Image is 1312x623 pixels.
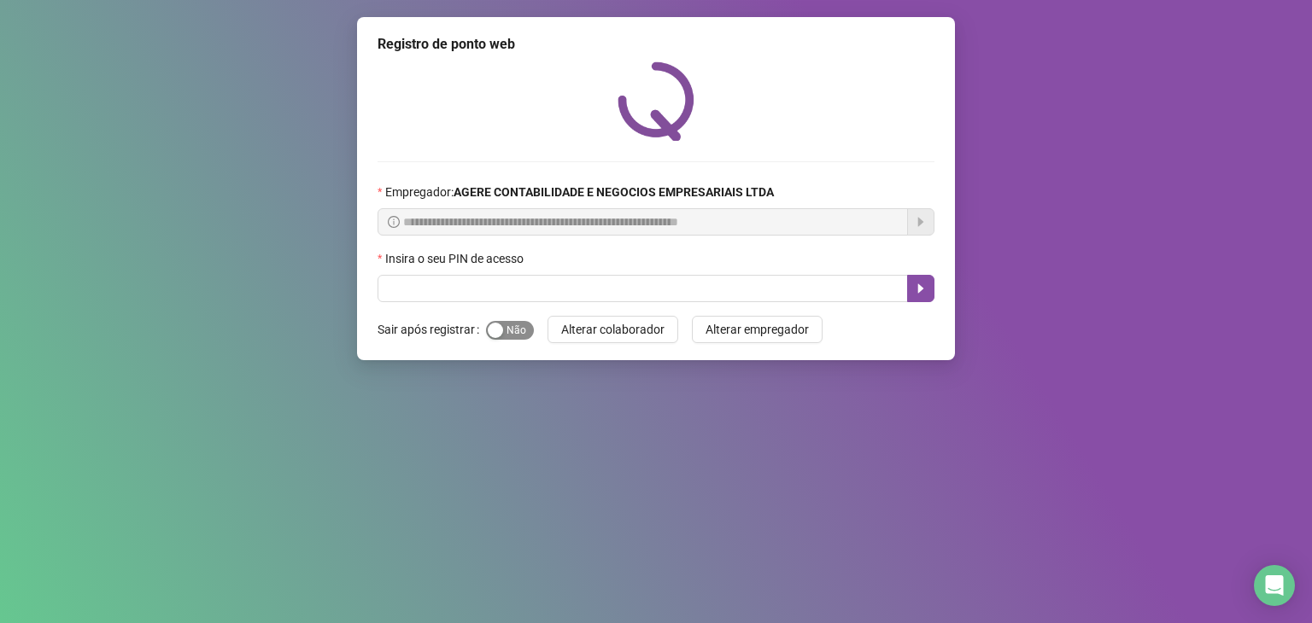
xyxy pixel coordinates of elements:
[378,34,934,55] div: Registro de ponto web
[378,249,535,268] label: Insira o seu PIN de acesso
[914,282,928,295] span: caret-right
[692,316,823,343] button: Alterar empregador
[561,320,665,339] span: Alterar colaborador
[388,216,400,228] span: info-circle
[706,320,809,339] span: Alterar empregador
[454,185,774,199] strong: AGERE CONTABILIDADE E NEGOCIOS EMPRESARIAIS LTDA
[548,316,678,343] button: Alterar colaborador
[1254,565,1295,606] div: Open Intercom Messenger
[385,183,774,201] span: Empregador :
[378,316,486,343] label: Sair após registrar
[618,61,694,141] img: QRPoint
